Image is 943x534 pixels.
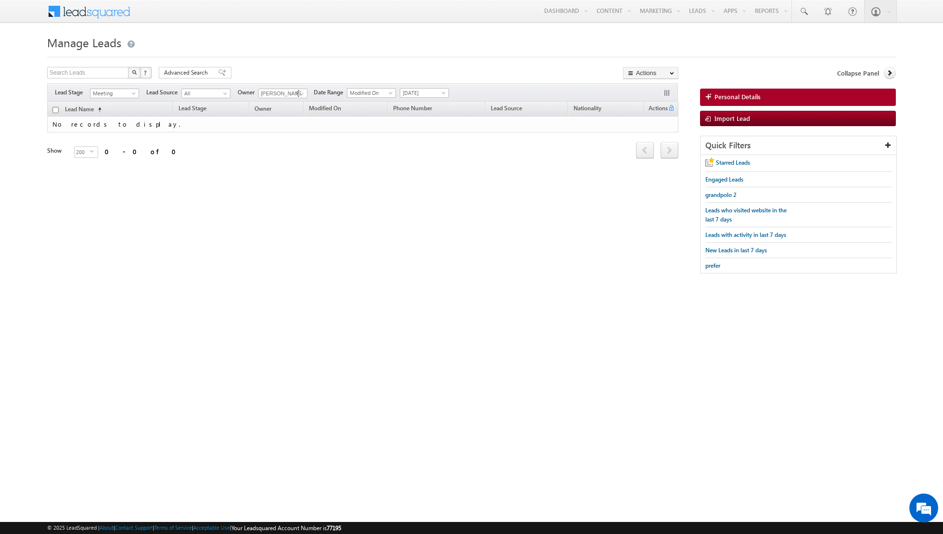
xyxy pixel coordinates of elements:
[400,88,449,98] a: [DATE]
[705,231,786,238] span: Leads with activity in last 7 days
[47,523,341,533] span: © 2025 LeadSquared | | | | |
[100,524,114,531] a: About
[347,89,393,97] span: Modified On
[238,88,258,97] span: Owner
[705,191,737,198] span: grandpolo 2
[75,147,90,157] span: 200
[258,89,307,98] input: Type to Search
[716,159,750,166] span: Starred Leads
[661,143,678,158] a: next
[55,88,90,97] span: Lead Stage
[105,146,182,157] div: 0 - 0 of 0
[393,104,432,112] span: Phone Number
[231,524,341,532] span: Your Leadsquared Account Number is
[705,176,743,183] span: Engaged Leads
[661,142,678,158] span: next
[52,107,59,113] input: Check all records
[701,136,896,155] div: Quick Filters
[309,104,341,112] span: Modified On
[327,524,341,532] span: 77195
[47,146,66,155] div: Show
[304,103,346,116] a: Modified On
[132,70,137,75] img: Search
[115,524,153,531] a: Contact Support
[60,104,106,116] a: Lead Name(sorted ascending)
[700,89,896,106] a: Personal Details
[400,89,446,97] span: [DATE]
[181,89,230,98] a: All
[623,67,678,79] button: Actions
[573,104,601,112] span: Nationality
[255,105,271,112] span: Owner
[140,67,152,78] button: ?
[645,103,668,116] span: Actions
[837,69,879,78] span: Collapse Panel
[90,149,98,154] span: select
[193,524,230,531] a: Acceptable Use
[486,103,527,116] a: Lead Source
[174,103,211,116] a: Lead Stage
[347,88,396,98] a: Modified On
[314,88,347,97] span: Date Range
[182,89,228,98] span: All
[94,106,102,114] span: (sorted ascending)
[388,103,437,116] a: Phone Number
[178,104,206,112] span: Lead Stage
[636,143,654,158] a: prev
[144,68,148,77] span: ?
[714,114,750,122] span: Import Lead
[294,89,306,99] a: Show All Items
[47,35,121,50] span: Manage Leads
[491,104,522,112] span: Lead Source
[146,88,181,97] span: Lead Source
[90,89,139,98] a: Meeting
[705,247,767,254] span: New Leads in last 7 days
[636,142,654,158] span: prev
[154,524,192,531] a: Terms of Service
[714,92,761,101] span: Personal Details
[47,117,678,132] td: No records to display.
[90,89,136,98] span: Meeting
[164,68,211,77] span: Advanced Search
[705,207,787,223] span: Leads who visited website in the last 7 days
[569,103,606,116] a: Nationality
[705,262,720,269] span: prefer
